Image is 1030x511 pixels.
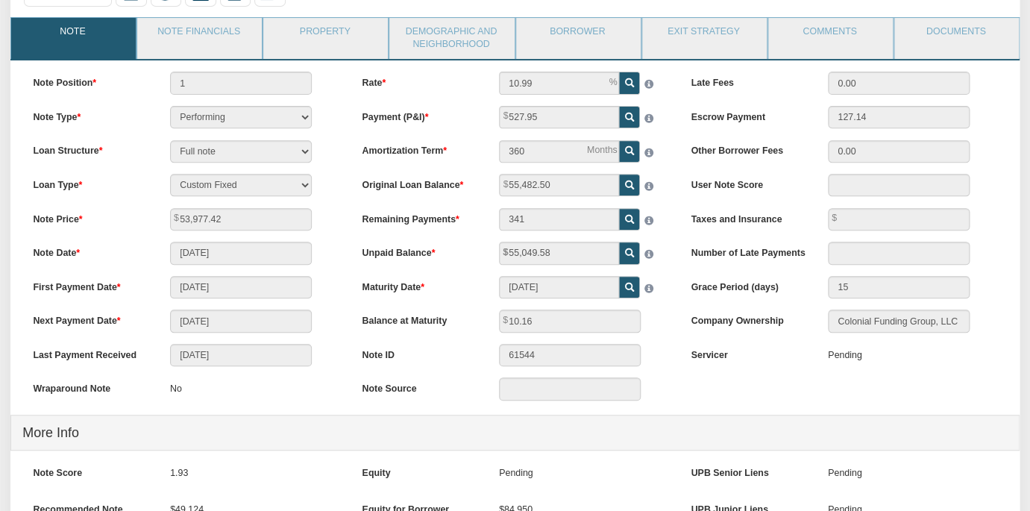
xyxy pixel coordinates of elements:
label: Original Loan Balance [351,174,488,192]
label: Note ID [351,344,488,363]
label: Next Payment Date [22,310,159,328]
label: Last Payment Received [22,344,159,363]
label: Note Position [22,72,159,90]
label: Remaining Payments [351,208,488,227]
a: Borrower [516,18,639,55]
p: Pending [828,462,862,487]
a: Demographic and Neighborhood [389,18,512,60]
p: 1.93 [170,462,188,487]
label: Rate [351,72,488,90]
label: Unpaid Balance [351,242,488,260]
input: MM/DD/YYYY [170,242,312,264]
label: Equity [351,462,488,480]
label: Loan Type [22,174,159,192]
input: MM/DD/YYYY [170,310,312,332]
label: Note Score [22,462,159,480]
label: Taxes and Insurance [679,208,817,227]
label: Note Date [22,242,159,260]
label: User Note Score [679,174,817,192]
label: Payment (P&I) [351,106,488,125]
h4: More Info [22,418,1008,448]
label: Grace Period (days) [679,276,817,295]
input: MM/DD/YYYY [170,344,312,366]
input: MM/DD/YYYY [499,276,619,298]
label: Other Borrower Fees [679,140,817,159]
p: No [170,377,182,403]
label: Late Fees [679,72,817,90]
a: Comments [768,18,891,55]
p: Pending [499,462,533,487]
label: Note Price [22,208,159,227]
label: Escrow Payment [679,106,817,125]
label: UPB Senior Liens [679,462,817,480]
label: Note Type [22,106,159,125]
label: Servicer [679,344,817,363]
input: MM/DD/YYYY [170,276,312,298]
label: Wraparound Note [22,377,159,396]
label: Note Source [351,377,488,396]
label: Number of Late Payments [679,242,817,260]
label: Amortization Term [351,140,488,159]
label: Loan Structure [22,140,159,159]
label: Maturity Date [351,276,488,295]
a: Note Financials [137,18,260,55]
label: Company Ownership [679,310,817,328]
a: Exit Strategy [642,18,765,55]
label: Balance at Maturity [351,310,488,328]
a: Note [11,18,134,55]
a: Documents [894,18,1017,55]
div: Pending [828,344,862,369]
label: First Payment Date [22,276,159,295]
input: This field can contain only numeric characters [499,72,619,94]
a: Property [263,18,386,55]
